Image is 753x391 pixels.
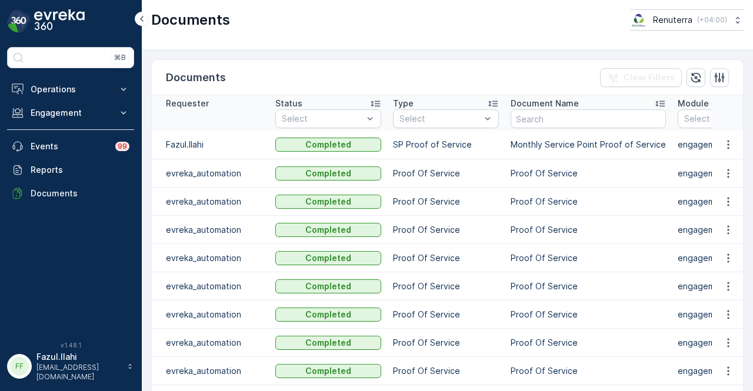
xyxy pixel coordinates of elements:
p: Completed [305,280,351,292]
td: evreka_automation [152,216,269,244]
p: Documents [31,188,129,199]
p: Renuterra [653,14,692,26]
p: Reports [31,164,129,176]
button: Completed [275,138,381,152]
p: [EMAIL_ADDRESS][DOMAIN_NAME] [36,363,121,382]
td: evreka_automation [152,244,269,272]
td: Proof Of Service [387,244,505,272]
p: Documents [151,11,230,29]
button: Operations [7,78,134,101]
p: Engagement [31,107,111,119]
p: Operations [31,83,111,95]
p: 99 [118,142,127,151]
img: logo [7,9,31,33]
p: Completed [305,139,351,151]
button: Completed [275,308,381,322]
p: Document Name [511,98,579,109]
td: evreka_automation [152,300,269,329]
td: Proof Of Service [387,357,505,385]
p: Select [282,113,363,125]
button: Renuterra(+04:00) [630,9,744,31]
td: Proof Of Service [387,272,505,300]
td: SP Proof of Service [387,131,505,159]
p: Module [678,98,709,109]
p: Requester [166,98,209,109]
td: Proof Of Service [387,329,505,357]
p: Type [393,98,414,109]
td: Proof Of Service [505,244,672,272]
p: Completed [305,309,351,320]
p: Clear Filters [624,72,675,83]
p: Completed [305,224,351,236]
td: Monthly Service Point Proof of Service [505,131,672,159]
button: Clear Filters [600,68,682,87]
button: Completed [275,251,381,265]
a: Documents [7,182,134,205]
button: Completed [275,166,381,181]
a: Events99 [7,135,134,158]
td: evreka_automation [152,272,269,300]
button: Completed [275,364,381,378]
td: Proof Of Service [387,159,505,188]
p: Completed [305,168,351,179]
td: Proof Of Service [387,216,505,244]
button: Engagement [7,101,134,125]
td: evreka_automation [152,357,269,385]
button: Completed [275,195,381,209]
td: evreka_automation [152,159,269,188]
td: Proof Of Service [505,272,672,300]
p: Completed [305,337,351,349]
td: evreka_automation [152,329,269,357]
td: Fazul.Ilahi [152,131,269,159]
p: Completed [305,196,351,208]
p: Documents [166,69,226,86]
p: Status [275,98,302,109]
td: Proof Of Service [505,300,672,329]
td: Proof Of Service [505,159,672,188]
input: Search [511,109,666,128]
td: Proof Of Service [505,188,672,216]
p: Completed [305,252,351,264]
td: Proof Of Service [387,188,505,216]
p: Fazul.Ilahi [36,351,121,363]
p: ( +04:00 ) [697,15,727,25]
td: evreka_automation [152,188,269,216]
p: Events [31,141,108,152]
p: Completed [305,365,351,377]
td: Proof Of Service [505,357,672,385]
td: Proof Of Service [505,216,672,244]
p: ⌘B [114,53,126,62]
td: Proof Of Service [387,300,505,329]
p: Select [399,113,481,125]
button: FFFazul.Ilahi[EMAIL_ADDRESS][DOMAIN_NAME] [7,351,134,382]
button: Completed [275,279,381,293]
a: Reports [7,158,134,182]
span: v 1.48.1 [7,342,134,349]
img: logo_dark-DEwI_e13.png [34,9,85,33]
button: Completed [275,336,381,350]
img: Screenshot_2024-07-26_at_13.33.01.png [630,14,648,26]
button: Completed [275,223,381,237]
td: Proof Of Service [505,329,672,357]
div: FF [10,357,29,376]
